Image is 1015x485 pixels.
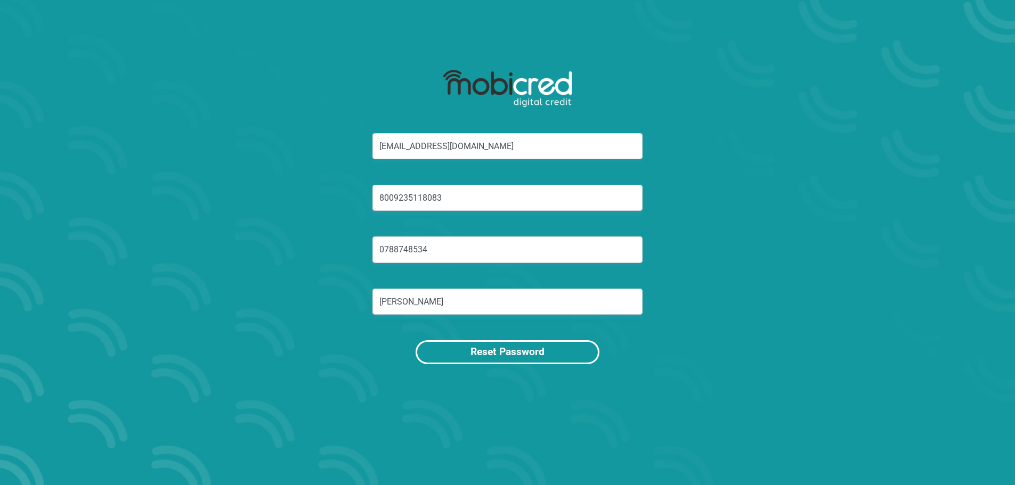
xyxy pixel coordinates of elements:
input: Cellphone Number [372,236,643,262]
input: Surname [372,289,643,315]
input: Email [372,133,643,159]
button: Reset Password [416,340,599,364]
input: ID Number [372,185,643,211]
img: mobicred logo [443,70,572,108]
